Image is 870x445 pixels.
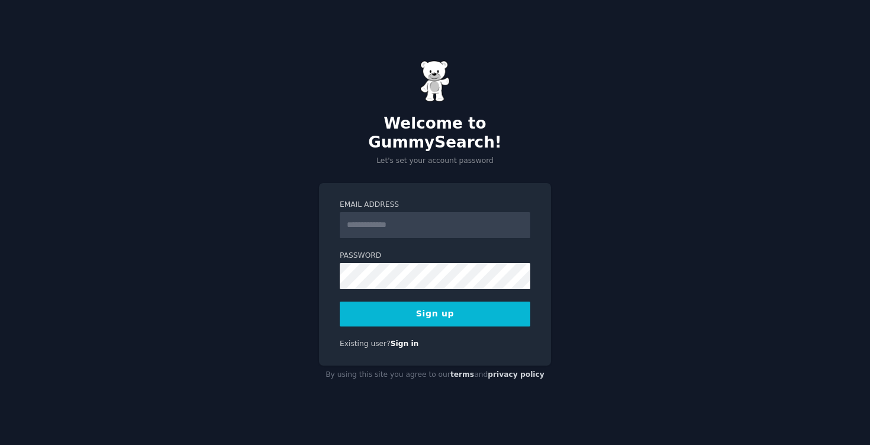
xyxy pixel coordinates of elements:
a: privacy policy [488,370,544,379]
img: Gummy Bear [420,60,450,102]
p: Let's set your account password [319,156,551,167]
label: Password [340,251,530,261]
a: Sign in [391,340,419,348]
label: Email Address [340,200,530,210]
button: Sign up [340,302,530,326]
div: By using this site you agree to our and [319,366,551,385]
a: terms [450,370,474,379]
span: Existing user? [340,340,391,348]
h2: Welcome to GummySearch! [319,114,551,152]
